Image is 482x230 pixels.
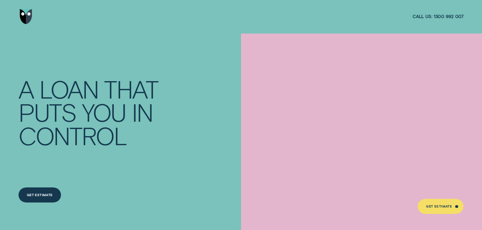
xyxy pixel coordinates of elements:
gu-sc-dial: Click to Connect +611300992007 [434,14,464,19]
a: Get Estimate [418,199,464,214]
img: Wisr [20,9,32,24]
a: Get Estimate [18,187,61,203]
h4: A LOAN THAT PUTS YOU IN CONTROL [18,77,163,147]
span: Call us: [413,14,432,19]
a: Call us:1300 992 007 [413,14,464,19]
